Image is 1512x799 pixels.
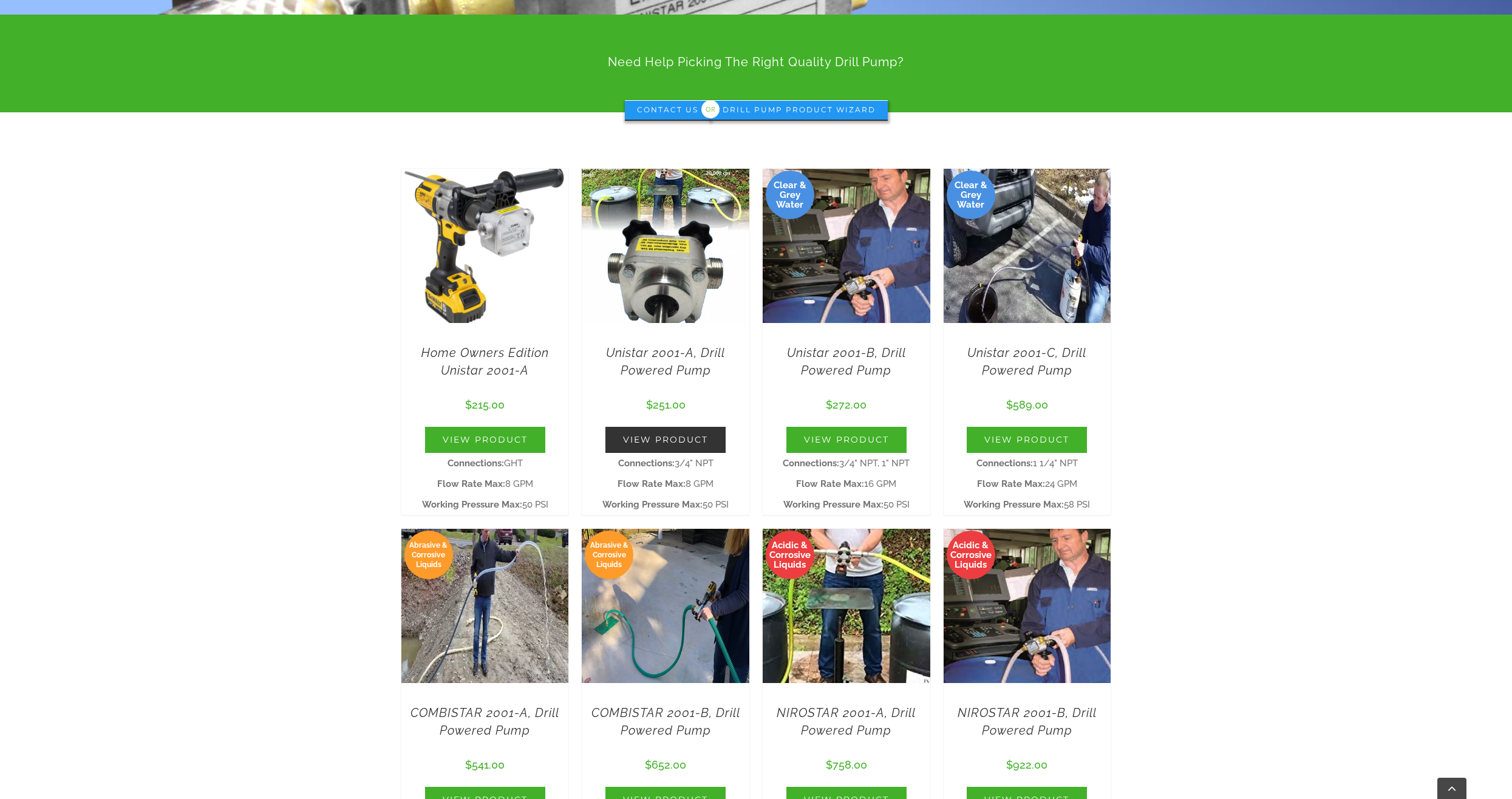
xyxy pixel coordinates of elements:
span: 58 PSI [964,499,1090,510]
span: $ [465,758,472,771]
span: Acidic & Corrosive Liquids [947,540,995,569]
span: Acidic & Corrosive Liquids [766,540,814,569]
strong: Working Pressure Max: [964,499,1064,510]
a: NIROSTAR 2001-B, Drill Powered Pump [958,705,1097,738]
span: Abrasive & Corrosive Liquids [404,540,453,569]
strong: Connections: [783,458,839,469]
span: 16 GPM [796,478,896,489]
a: COMBISTAR 2001-A, Drill Powered Pump [410,705,559,738]
h2: Need Help Picking The Right Quality Drill Pump? [401,54,1111,70]
span: Clear & Grey Water [947,180,995,209]
a: Drill Pump Product Wizard [710,100,888,120]
a: View Product [786,427,907,453]
span: $ [465,398,472,411]
span: 50 PSI [602,499,729,510]
bdi: 922.00 [1006,758,1047,771]
span: Clear & Grey Water [766,180,814,209]
strong: Flow Rate Max: [618,478,686,489]
span: $ [645,758,652,771]
strong: Connections: [618,458,675,469]
span: Drill Pump Product Wizard [723,105,876,114]
span: Contact Us [637,105,698,114]
span: 50 PSI [783,499,910,510]
a: View Product [605,427,726,453]
strong: Working Pressure Max: [602,499,703,510]
span: 1 1/4" NPT [976,458,1078,469]
a: Unistar 2001-C, Drill Powered Pump [967,345,1086,378]
span: 3/4" NPT [618,458,713,469]
a: View Product [425,427,545,453]
span: 8 GPM [437,478,533,489]
a: Contact Us [625,100,710,120]
a: Unistar 2001-A, Drill Powered Pump [606,345,725,378]
a: Home Owners Edition Unistar 2001-A [421,345,549,378]
span: $ [826,758,833,771]
strong: Connections: [976,458,1033,469]
bdi: 541.00 [465,758,505,771]
span: Abrasive & Corrosive Liquids [585,540,633,569]
strong: Working Pressure Max: [783,499,884,510]
bdi: 652.00 [645,758,686,771]
span: 3/4" NPT, 1" NPT [783,458,910,469]
bdi: 589.00 [1006,398,1048,411]
span: 50 PSI [422,499,548,510]
bdi: 272.00 [826,398,867,411]
a: Unistar 2001-B, Drill Powered Pump [787,345,906,378]
bdi: 758.00 [826,758,867,771]
a: COMBISTAR 2001-B, Drill Powered Pump [591,705,740,738]
span: GHT [448,458,523,469]
strong: Flow Rate Max: [437,478,505,489]
span: 8 GPM [618,478,713,489]
span: OR [706,102,715,117]
span: $ [826,398,833,411]
bdi: 215.00 [465,398,505,411]
a: NIROSTAR 2001-A, Drill Powered Pump [777,705,916,738]
strong: Working Pressure Max: [422,499,522,510]
bdi: 251.00 [646,398,686,411]
strong: Flow Rate Max: [796,478,864,489]
strong: Connections: [448,458,504,469]
a: View Product [967,427,1087,453]
span: $ [646,398,653,411]
span: $ [1006,398,1013,411]
span: 24 GPM [977,478,1077,489]
strong: Flow Rate Max: [977,478,1045,489]
span: $ [1006,758,1013,771]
